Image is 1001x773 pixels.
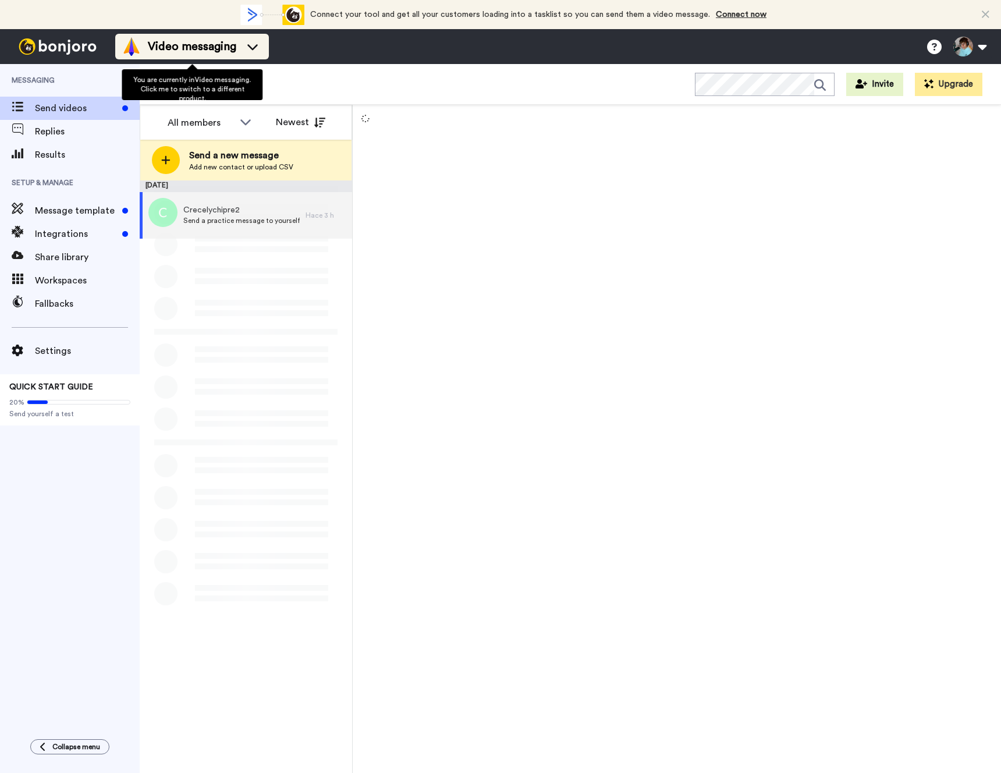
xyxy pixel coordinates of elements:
[148,198,178,227] img: c.png
[35,297,140,311] span: Fallbacks
[189,162,293,172] span: Add new contact or upload CSV
[9,409,130,419] span: Send yourself a test
[35,148,140,162] span: Results
[133,76,251,102] span: You are currently in Video messaging . Click me to switch to a different product.
[35,204,118,218] span: Message template
[35,344,140,358] span: Settings
[183,216,300,225] span: Send a practice message to yourself
[35,101,118,115] span: Send videos
[35,227,118,241] span: Integrations
[310,10,710,19] span: Connect your tool and get all your customers loading into a tasklist so you can send them a video...
[267,111,334,134] button: Newest
[35,250,140,264] span: Share library
[35,274,140,288] span: Workspaces
[14,38,101,55] img: bj-logo-header-white.svg
[240,5,304,25] div: animation
[716,10,766,19] a: Connect now
[122,37,141,56] img: vm-color.svg
[148,38,236,55] span: Video messaging
[52,742,100,751] span: Collapse menu
[306,211,346,220] div: Hace 3 h
[915,73,982,96] button: Upgrade
[140,180,352,192] div: [DATE]
[183,204,300,216] span: Crecelychipre2
[846,73,903,96] button: Invite
[9,398,24,407] span: 20%
[168,116,234,130] div: All members
[30,739,109,754] button: Collapse menu
[9,383,93,391] span: QUICK START GUIDE
[189,148,293,162] span: Send a new message
[35,125,140,139] span: Replies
